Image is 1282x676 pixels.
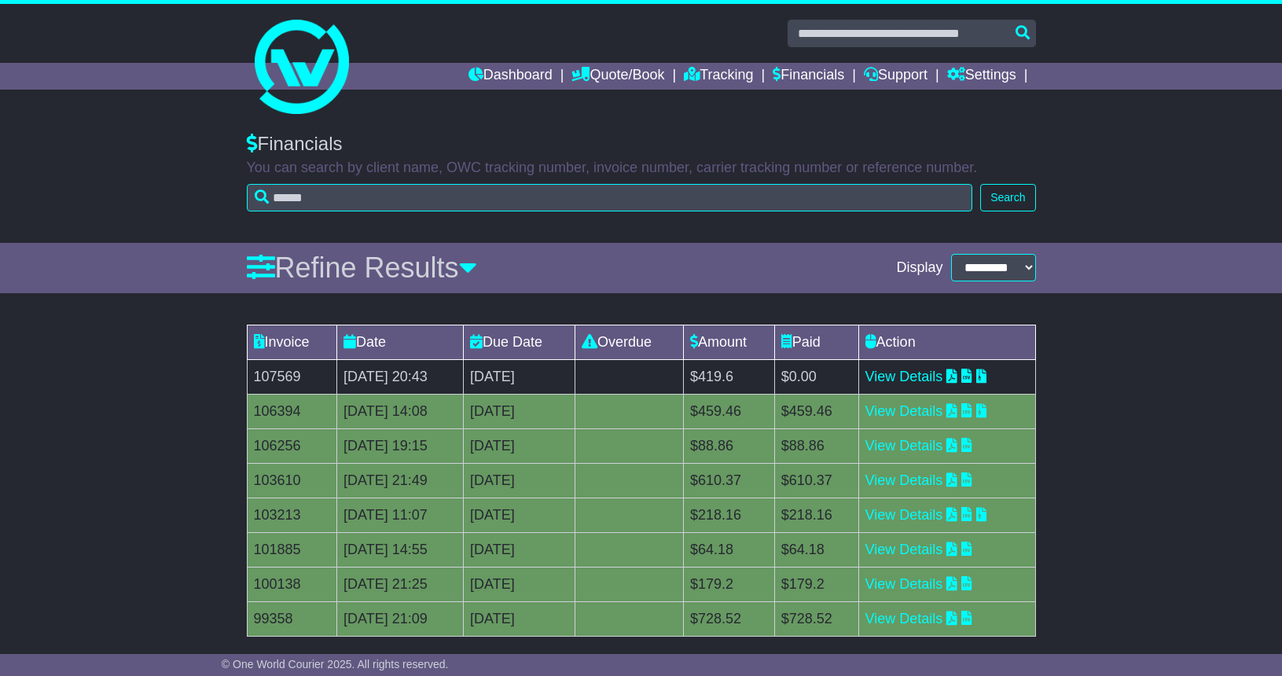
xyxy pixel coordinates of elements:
td: [DATE] [464,463,575,498]
td: $610.37 [774,463,858,498]
td: Due Date [464,325,575,359]
a: Dashboard [468,63,553,90]
td: Date [337,325,464,359]
span: © One World Courier 2025. All rights reserved. [222,658,449,670]
a: Financials [773,63,844,90]
a: View Details [865,369,943,384]
td: Paid [774,325,858,359]
td: $64.18 [683,532,774,567]
td: $419.6 [683,359,774,394]
div: Financials [247,133,1036,156]
td: [DATE] [464,601,575,636]
td: 103610 [247,463,337,498]
td: 100138 [247,567,337,601]
td: $218.16 [683,498,774,532]
td: 99358 [247,601,337,636]
td: [DATE] 19:15 [337,428,464,463]
td: 106394 [247,394,337,428]
button: Search [980,184,1035,211]
td: [DATE] 14:08 [337,394,464,428]
td: $64.18 [774,532,858,567]
td: 103213 [247,498,337,532]
td: $728.52 [774,601,858,636]
td: $88.86 [774,428,858,463]
td: [DATE] [464,394,575,428]
a: View Details [865,472,943,488]
td: 107569 [247,359,337,394]
td: 101885 [247,532,337,567]
td: $610.37 [683,463,774,498]
td: [DATE] 21:25 [337,567,464,601]
td: Invoice [247,325,337,359]
a: View Details [865,542,943,557]
a: View Details [865,611,943,626]
td: $179.2 [683,567,774,601]
a: View Details [865,507,943,523]
td: [DATE] [464,567,575,601]
td: $728.52 [683,601,774,636]
td: [DATE] 11:07 [337,498,464,532]
td: Action [858,325,1035,359]
a: View Details [865,403,943,419]
a: View Details [865,438,943,454]
td: 106256 [247,428,337,463]
a: View Details [865,576,943,592]
a: Settings [947,63,1016,90]
td: [DATE] [464,359,575,394]
span: Display [896,259,942,277]
td: $459.46 [683,394,774,428]
a: Refine Results [247,252,477,284]
td: Overdue [575,325,683,359]
td: $88.86 [683,428,774,463]
td: $459.46 [774,394,858,428]
td: $179.2 [774,567,858,601]
p: You can search by client name, OWC tracking number, invoice number, carrier tracking number or re... [247,160,1036,177]
a: Support [864,63,928,90]
td: Amount [683,325,774,359]
td: [DATE] 21:09 [337,601,464,636]
td: [DATE] [464,428,575,463]
td: $0.00 [774,359,858,394]
a: Tracking [684,63,753,90]
td: [DATE] [464,532,575,567]
td: [DATE] 21:49 [337,463,464,498]
td: $218.16 [774,498,858,532]
a: Quote/Book [571,63,664,90]
td: [DATE] [464,498,575,532]
td: [DATE] 20:43 [337,359,464,394]
td: [DATE] 14:55 [337,532,464,567]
